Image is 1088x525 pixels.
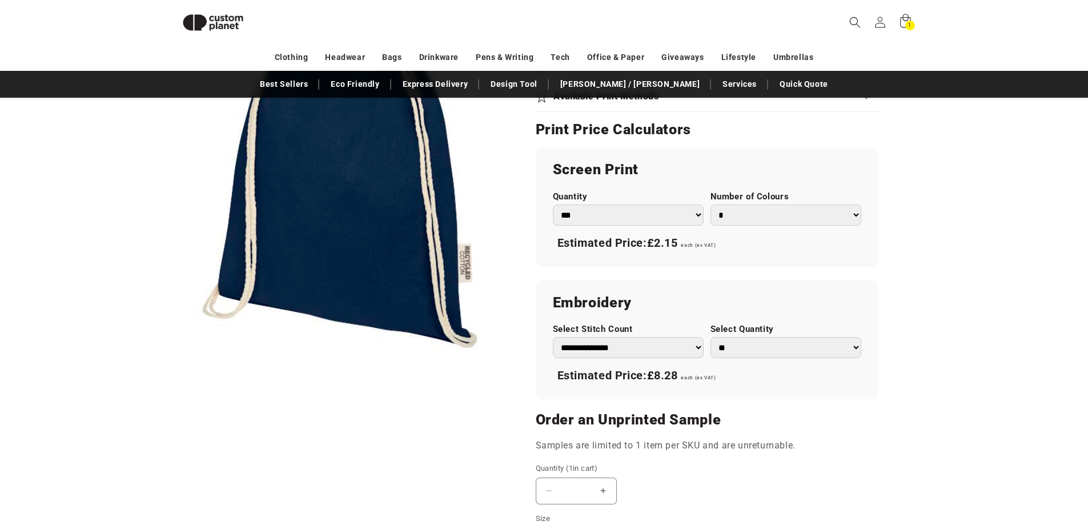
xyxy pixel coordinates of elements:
legend: Size [536,513,552,524]
span: each (ex VAT) [681,242,716,248]
div: Estimated Price: [553,364,861,388]
span: 1 [908,21,912,30]
a: Drinkware [419,47,459,67]
iframe: Chat Widget [897,402,1088,525]
a: Umbrellas [773,47,813,67]
span: each (ex VAT) [681,375,716,380]
a: Services [717,74,762,94]
span: £8.28 [647,368,678,382]
summary: Search [842,10,868,35]
span: £2.15 [647,236,678,250]
h2: Order an Unprinted Sample [536,411,878,429]
span: 1 [569,464,573,472]
a: Giveaways [661,47,704,67]
a: [PERSON_NAME] / [PERSON_NAME] [555,74,705,94]
h2: Embroidery [553,294,861,312]
a: Office & Paper [587,47,644,67]
a: Express Delivery [397,74,474,94]
a: Tech [551,47,569,67]
label: Quantity [536,463,787,474]
h2: Print Price Calculators [536,121,878,139]
a: Pens & Writing [476,47,533,67]
a: Eco Friendly [325,74,385,94]
a: Best Sellers [254,74,314,94]
a: Lifestyle [721,47,756,67]
label: Select Quantity [710,324,861,335]
label: Quantity [553,191,704,202]
label: Select Stitch Count [553,324,704,335]
h2: Screen Print [553,161,861,179]
a: Bags [382,47,402,67]
media-gallery: Gallery Viewer [173,17,507,351]
div: Estimated Price: [553,231,861,255]
a: Clothing [275,47,308,67]
label: Number of Colours [710,191,861,202]
p: Samples are limited to 1 item per SKU and are unreturnable. [536,438,878,454]
img: Custom Planet [173,5,253,41]
a: Headwear [325,47,365,67]
a: Quick Quote [774,74,834,94]
a: Design Tool [485,74,543,94]
span: ( in cart) [566,464,597,472]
